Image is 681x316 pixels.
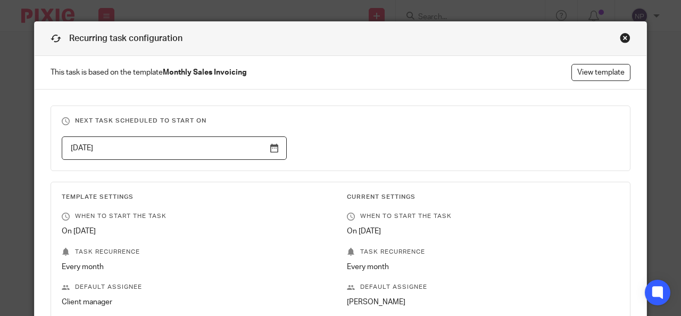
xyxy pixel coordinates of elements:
p: Every month [347,262,619,272]
div: Close this dialog window [620,33,630,43]
p: Default assignee [62,283,334,291]
p: Client manager [62,297,334,307]
p: Default assignee [347,283,619,291]
h3: Current Settings [347,193,619,201]
p: Every month [62,262,334,272]
p: On [DATE] [62,226,334,237]
a: View template [571,64,630,81]
h1: Recurring task configuration [51,33,182,45]
p: On [DATE] [347,226,619,237]
h3: Next task scheduled to start on [62,117,619,125]
span: This task is based on the template [51,67,247,78]
h3: Template Settings [62,193,334,201]
p: When to start the task [347,212,619,221]
p: When to start the task [62,212,334,221]
p: Task recurrence [347,248,619,256]
strong: Monthly Sales Invoicing [163,69,247,76]
p: [PERSON_NAME] [347,297,619,307]
p: Task recurrence [62,248,334,256]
